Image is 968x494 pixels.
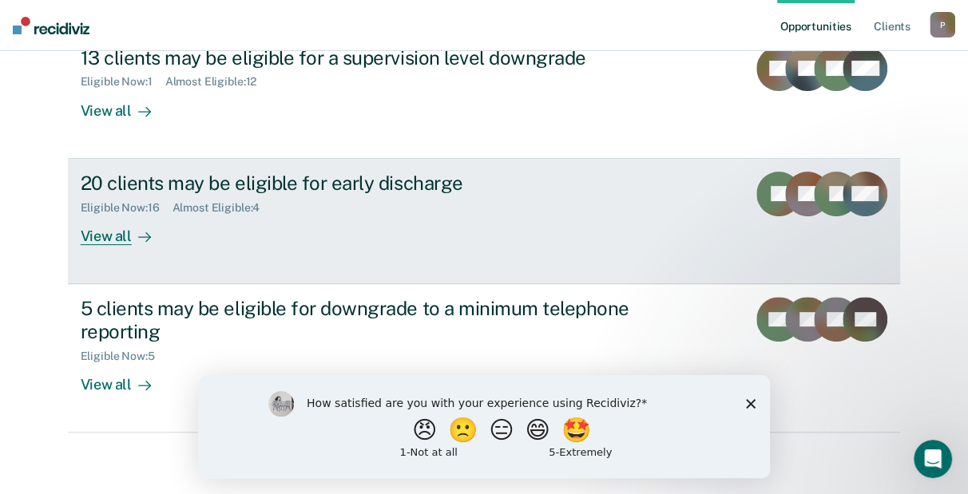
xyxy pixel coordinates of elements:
div: View all [81,214,170,245]
img: Recidiviz [13,17,89,34]
div: Eligible Now : 16 [81,201,173,215]
div: Almost Eligible : 4 [173,201,273,215]
div: Almost Eligible : 12 [165,75,270,89]
div: View all [81,89,170,120]
iframe: Survey by Kim from Recidiviz [198,375,770,478]
div: 5 clients may be eligible for downgrade to a minimum telephone reporting [81,297,641,343]
a: 20 clients may be eligible for early dischargeEligible Now:16Almost Eligible:4View all [68,159,901,284]
a: 13 clients may be eligible for a supervision level downgradeEligible Now:1Almost Eligible:12View all [68,33,901,159]
div: Eligible Now : 5 [81,350,168,363]
iframe: Intercom live chat [914,440,952,478]
button: P [930,12,955,38]
a: 5 clients may be eligible for downgrade to a minimum telephone reportingEligible Now:5View all [68,284,901,433]
div: 20 clients may be eligible for early discharge [81,172,641,195]
div: 13 clients may be eligible for a supervision level downgrade [81,46,641,69]
div: Eligible Now : 1 [81,75,165,89]
div: View all [81,362,170,393]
